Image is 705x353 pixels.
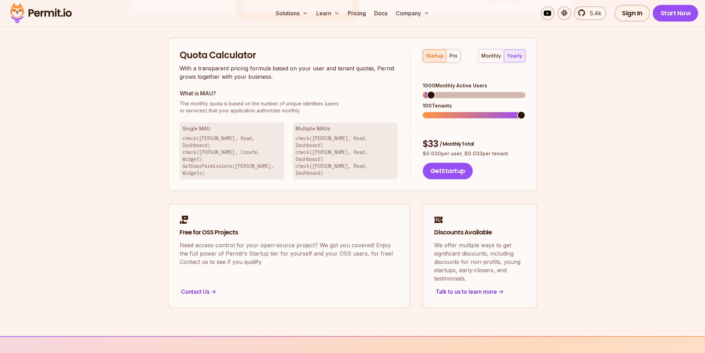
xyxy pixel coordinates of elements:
[481,52,501,59] div: monthly
[180,100,397,114] p: or services) that your application authorizes monthly.
[180,287,398,296] div: Contact Us
[422,204,537,308] a: Discounts AvailableWe offer multiple ways to get significant discounts, including discounts for n...
[614,5,650,21] a: Sign In
[434,287,525,296] div: Talk to us to learn more
[180,64,397,81] p: With a transparent pricing formula based on your user and tenant quotas, Permit grows together wi...
[586,9,601,17] span: 5.4k
[211,287,216,296] span: ->
[423,82,525,89] div: 1000 Monthly Active Users
[273,6,311,20] button: Solutions
[180,49,397,62] h2: Quota Calculator
[180,228,398,237] h2: Free for OSS Projects
[180,89,397,97] h3: What is MAU?
[574,6,606,20] a: 5.4k
[434,228,525,237] h2: Discounts Available
[440,140,474,147] span: / Monthly Total
[449,52,457,59] div: pro
[653,5,698,21] a: Start Now
[423,163,473,179] button: GetStartup
[182,135,282,176] p: check([PERSON_NAME], Read, Dashboard) check([PERSON_NAME], Create, Widget) GetUserPermissions([PE...
[180,241,398,266] p: Need access-control for your open-source project? We got you covered! Enjoy the full power of Per...
[423,138,525,150] div: $ 33
[434,241,525,283] p: We offer multiple ways to get significant discounts, including discounts for non-profits, young s...
[295,125,395,132] h3: Multiple MAUs
[295,135,395,176] p: check([PERSON_NAME], Read, Dashboard) check([PERSON_NAME], Read, Dashboard) check([PERSON_NAME], ...
[423,150,525,157] p: $ 0.030 per user, $ 0.033 per tenant
[313,6,342,20] button: Learn
[393,6,432,20] button: Company
[498,287,504,296] span: ->
[371,6,390,20] a: Docs
[423,102,525,109] div: 100 Tenants
[345,6,369,20] a: Pricing
[182,125,282,132] h3: Single MAU
[7,1,75,25] img: Permit logo
[180,100,397,107] span: The monthly quota is based on the number of unique identities (users
[168,204,410,308] a: Free for OSS ProjectsNeed access-control for your open-source project? We got you covered! Enjoy ...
